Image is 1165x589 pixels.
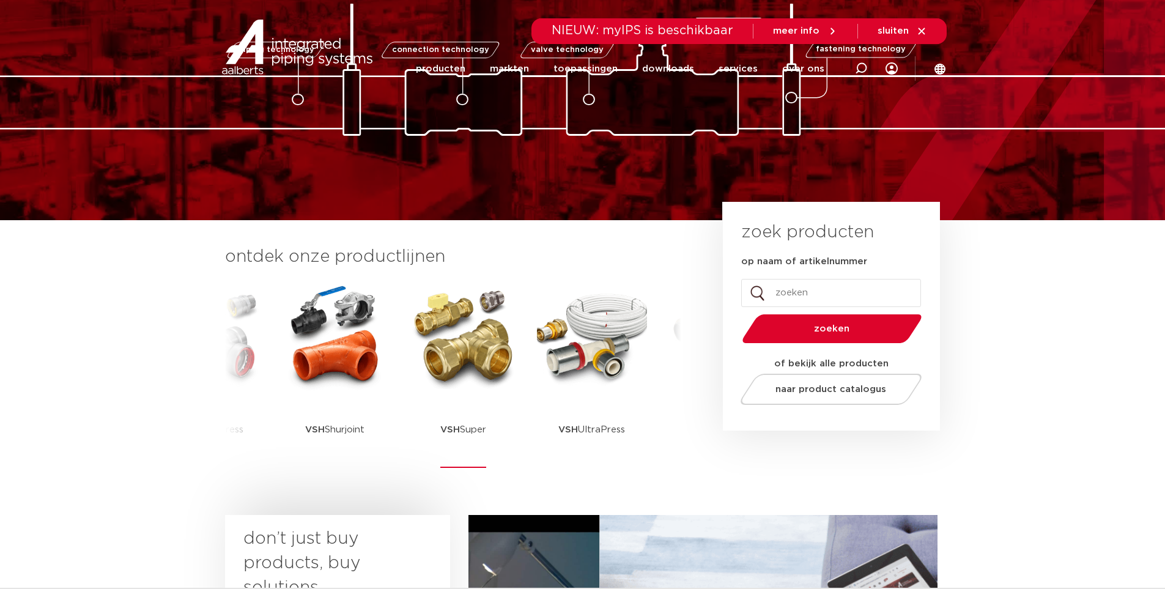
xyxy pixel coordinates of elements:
[878,26,909,35] span: sluiten
[416,44,465,94] a: producten
[782,44,824,94] a: over ons
[775,385,886,394] span: naar product catalogus
[558,391,625,468] p: UltraPress
[305,425,325,434] strong: VSH
[741,279,921,307] input: zoeken
[773,26,819,35] span: meer info
[773,26,838,37] a: meer info
[642,44,694,94] a: downloads
[305,391,364,468] p: Shurjoint
[225,245,681,269] h3: ontdek onze productlijnen
[719,44,758,94] a: services
[552,24,733,37] span: NIEUW: myIPS is beschikbaar
[774,359,889,368] strong: of bekijk alle producten
[440,391,486,468] p: Super
[737,374,925,405] a: naar product catalogus
[280,281,390,468] a: VSHShurjoint
[741,220,874,245] h3: zoek producten
[558,425,578,434] strong: VSH
[741,256,867,268] label: op naam of artikelnummer
[737,313,926,344] button: zoeken
[774,324,890,333] span: zoeken
[490,44,529,94] a: markten
[440,425,460,434] strong: VSH
[537,281,647,468] a: VSHUltraPress
[886,44,898,94] div: my IPS
[878,26,927,37] a: sluiten
[409,281,519,468] a: VSHSuper
[553,44,618,94] a: toepassingen
[416,44,824,94] nav: Menu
